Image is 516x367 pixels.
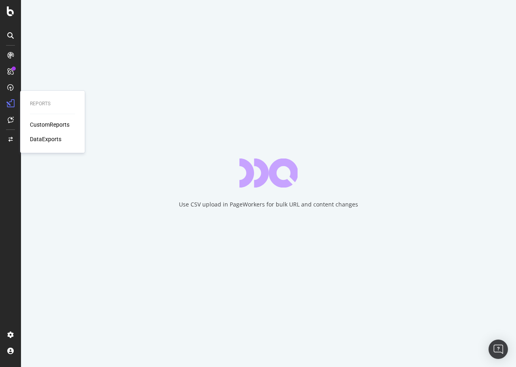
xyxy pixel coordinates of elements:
[30,100,75,107] div: Reports
[239,158,298,188] div: animation
[489,340,508,359] div: Open Intercom Messenger
[30,121,69,129] a: CustomReports
[179,200,358,209] div: Use CSV upload in PageWorkers for bulk URL and content changes
[30,135,61,143] a: DataExports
